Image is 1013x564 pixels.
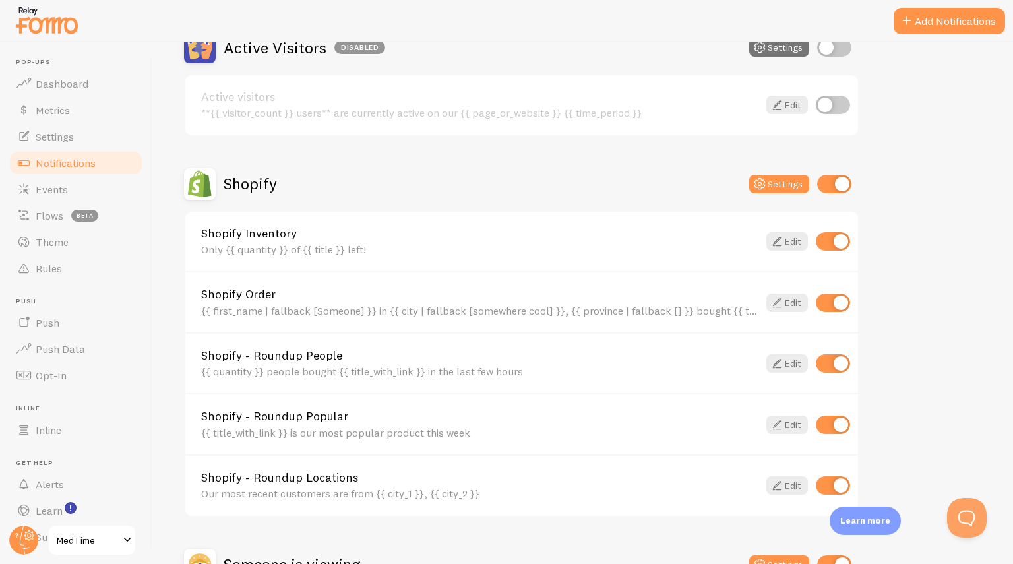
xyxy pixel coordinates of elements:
[16,298,144,306] span: Push
[201,487,758,499] div: Our most recent customers are from {{ city_1 }}, {{ city_2 }}
[8,150,144,176] a: Notifications
[766,476,808,495] a: Edit
[8,417,144,443] a: Inline
[36,423,61,437] span: Inline
[16,459,144,468] span: Get Help
[8,362,144,389] a: Opt-In
[36,235,69,249] span: Theme
[224,38,385,58] h2: Active Visitors
[8,97,144,123] a: Metrics
[334,41,385,54] div: Disabled
[201,91,758,103] a: Active visitors
[766,232,808,251] a: Edit
[201,288,758,300] a: Shopify Order
[184,168,216,200] img: Shopify
[8,524,144,550] a: Support
[840,515,890,527] p: Learn more
[201,365,758,377] div: {{ quantity }} people bought {{ title_with_link }} in the last few hours
[8,255,144,282] a: Rules
[201,350,758,361] a: Shopify - Roundup People
[47,524,137,556] a: MedTime
[8,336,144,362] a: Push Data
[8,229,144,255] a: Theme
[184,32,216,63] img: Active Visitors
[65,502,77,514] svg: <p>Watch New Feature Tutorials!</p>
[36,104,70,117] span: Metrics
[8,123,144,150] a: Settings
[201,305,758,317] div: {{ first_name | fallback [Someone] }} in {{ city | fallback [somewhere cool] }}, {{ province | fa...
[201,410,758,422] a: Shopify - Roundup Popular
[36,183,68,196] span: Events
[36,262,62,275] span: Rules
[8,176,144,203] a: Events
[36,156,96,170] span: Notifications
[16,404,144,413] span: Inline
[766,354,808,373] a: Edit
[36,369,67,382] span: Opt-In
[201,107,758,119] div: **{{ visitor_count }} users** are currently active on our {{ page_or_website }} {{ time_period }}
[8,203,144,229] a: Flows beta
[71,210,98,222] span: beta
[36,130,74,143] span: Settings
[8,471,144,497] a: Alerts
[766,96,808,114] a: Edit
[224,173,277,194] h2: Shopify
[749,38,809,57] button: Settings
[749,175,809,193] button: Settings
[830,507,901,535] div: Learn more
[57,532,119,548] span: MedTime
[36,77,88,90] span: Dashboard
[36,209,63,222] span: Flows
[8,309,144,336] a: Push
[201,427,758,439] div: {{ title_with_link }} is our most popular product this week
[36,316,59,329] span: Push
[201,243,758,255] div: Only {{ quantity }} of {{ title }} left!
[8,497,144,524] a: Learn
[201,228,758,239] a: Shopify Inventory
[36,342,85,356] span: Push Data
[14,3,80,37] img: fomo-relay-logo-orange.svg
[36,478,64,491] span: Alerts
[947,498,987,538] iframe: Help Scout Beacon - Open
[16,58,144,67] span: Pop-ups
[36,504,63,517] span: Learn
[201,472,758,484] a: Shopify - Roundup Locations
[766,294,808,312] a: Edit
[8,71,144,97] a: Dashboard
[766,416,808,434] a: Edit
